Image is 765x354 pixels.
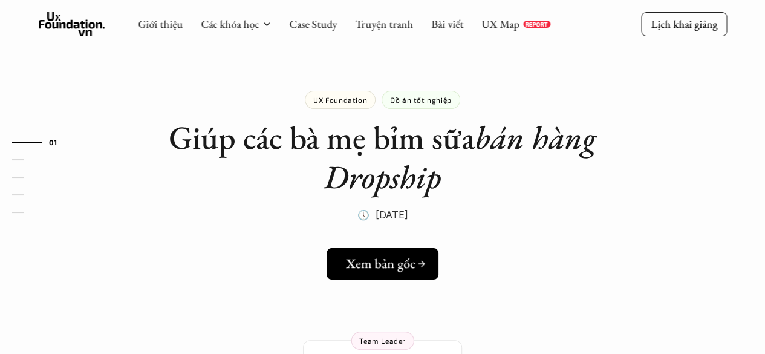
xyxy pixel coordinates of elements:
h1: Giúp các bà mẹ bỉm sữa [141,118,625,197]
p: 🕔 [DATE] [357,206,408,224]
p: Đồ án tốt nghiệp [390,96,452,104]
a: Giới thiệu [138,17,183,31]
a: Lịch khai giảng [641,12,727,36]
em: bán hàng Dropship [324,116,604,198]
a: Xem bản gốc [327,248,438,280]
a: Các khóa học [201,17,259,31]
p: REPORT [525,21,547,28]
strong: 01 [49,137,57,146]
a: Case Study [289,17,337,31]
h5: Xem bản gốc [346,256,415,272]
a: 01 [12,135,70,149]
a: Truyện tranh [355,17,413,31]
p: Lịch khai giảng [651,17,717,31]
a: UX Map [481,17,519,31]
p: UX Foundation [313,96,367,104]
a: Bài viết [431,17,463,31]
p: Team Leader [359,336,406,345]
